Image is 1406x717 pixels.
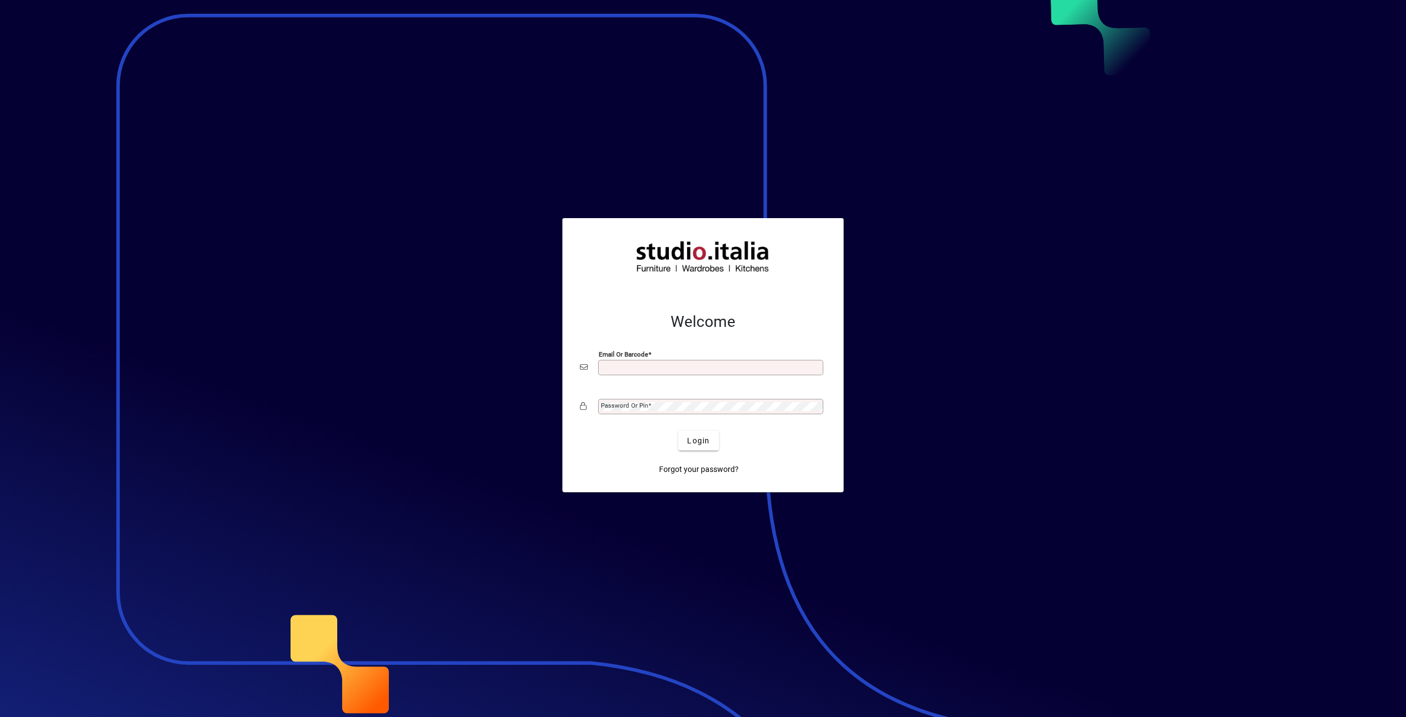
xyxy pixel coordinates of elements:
mat-label: Email or Barcode [599,351,648,358]
a: Forgot your password? [655,459,743,479]
span: Forgot your password? [659,464,739,475]
mat-label: Password or Pin [601,402,648,409]
h2: Welcome [580,313,826,331]
span: Login [687,435,710,447]
button: Login [678,431,718,451]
